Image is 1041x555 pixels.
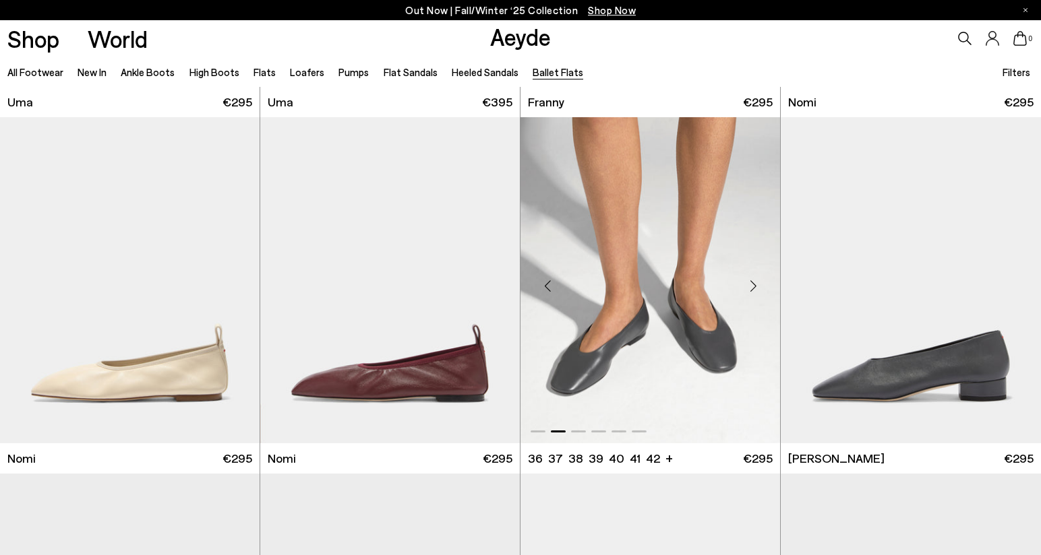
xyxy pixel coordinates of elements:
[268,94,293,110] span: Uma
[260,87,520,117] a: Uma €395
[7,66,63,78] a: All Footwear
[222,450,252,467] span: €295
[528,450,656,467] ul: variant
[520,443,780,474] a: 36 37 38 39 40 41 42 + €295
[665,449,673,467] li: +
[589,450,603,467] li: 39
[781,443,1041,474] a: [PERSON_NAME] €295
[189,66,239,78] a: High Boots
[222,94,252,110] span: €295
[528,450,543,467] li: 36
[405,2,636,19] p: Out Now | Fall/Winter ‘25 Collection
[588,4,636,16] span: Navigate to /collections/new-in
[527,265,568,306] div: Previous slide
[743,94,773,110] span: €295
[7,27,59,51] a: Shop
[7,94,33,110] span: Uma
[646,450,660,467] li: 42
[452,66,518,78] a: Heeled Sandals
[733,265,773,306] div: Next slide
[268,450,296,467] span: Nomi
[1013,31,1027,46] a: 0
[533,66,583,78] a: Ballet Flats
[290,66,324,78] a: Loafers
[520,117,780,443] a: Next slide Previous slide
[1004,450,1034,467] span: €295
[260,117,520,443] img: Nomi Ruched Flats
[260,443,520,474] a: Nomi €295
[568,450,583,467] li: 38
[781,117,1041,443] img: Delia Low-Heeled Ballet Pumps
[528,94,564,110] span: Franny
[121,66,175,78] a: Ankle Boots
[788,94,816,110] span: Nomi
[781,87,1041,117] a: Nomi €295
[630,450,641,467] li: 41
[483,450,512,467] span: €295
[1027,35,1034,42] span: 0
[254,66,276,78] a: Flats
[609,450,624,467] li: 40
[338,66,369,78] a: Pumps
[743,450,773,467] span: €295
[490,22,551,51] a: Aeyde
[520,117,780,443] img: Kirsten Ballet Flats
[78,66,107,78] a: New In
[7,450,36,467] span: Nomi
[1003,66,1030,78] span: Filters
[548,450,563,467] li: 37
[88,27,148,51] a: World
[788,450,885,467] span: [PERSON_NAME]
[384,66,438,78] a: Flat Sandals
[482,94,512,110] span: €395
[520,117,780,443] div: 2 / 6
[520,87,780,117] a: Franny €295
[1004,94,1034,110] span: €295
